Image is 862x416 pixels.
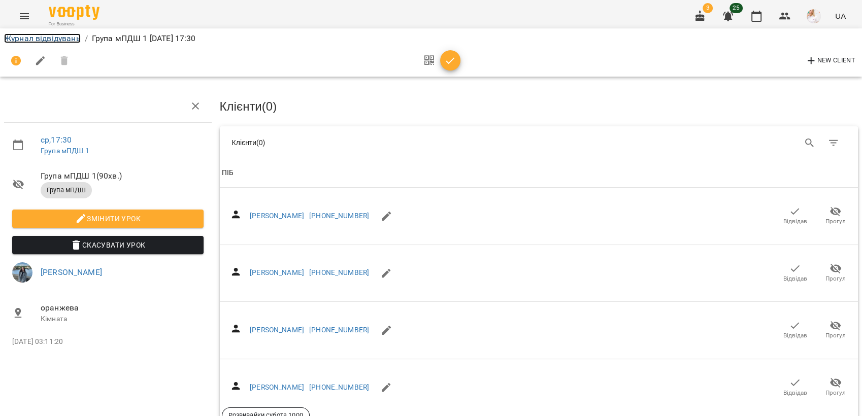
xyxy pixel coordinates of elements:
[775,202,815,230] button: Відвідав
[783,274,807,283] span: Відвідав
[815,373,856,401] button: Прогул
[250,268,304,276] a: [PERSON_NAME]
[775,259,815,287] button: Відвідав
[803,53,858,69] button: New Client
[41,314,204,324] p: Кімната
[20,213,195,225] span: Змінити урок
[835,11,846,21] span: UA
[783,217,807,226] span: Відвідав
[12,337,204,347] p: [DATE] 03:11:20
[703,3,713,13] span: 3
[821,131,846,155] button: Фільтр
[20,239,195,251] span: Скасувати Урок
[4,33,81,43] a: Журнал відвідувань
[309,212,369,220] a: [PHONE_NUMBER]
[41,147,89,155] a: Група мПДШ 1
[807,9,821,23] img: eae1df90f94753cb7588c731c894874c.jpg
[41,170,204,182] span: Група мПДШ 1 ( 90 хв. )
[775,373,815,401] button: Відвідав
[49,21,100,27] span: For Business
[49,5,100,20] img: Voopty Logo
[232,137,532,148] div: Клієнти ( 0 )
[783,331,807,340] span: Відвідав
[825,217,846,226] span: Прогул
[730,3,743,13] span: 25
[222,167,234,179] div: Sort
[12,210,204,228] button: Змінити урок
[92,32,196,45] p: Група мПДШ 1 [DATE] 17:30
[825,389,846,397] span: Прогул
[250,326,304,334] a: [PERSON_NAME]
[775,316,815,344] button: Відвідав
[12,262,32,283] img: 0f72dfd65cd8044ac15c92e602cfd875.jpg
[250,383,304,391] a: [PERSON_NAME]
[309,383,369,391] a: [PHONE_NUMBER]
[41,135,72,145] a: ср , 17:30
[309,326,369,334] a: [PHONE_NUMBER]
[250,212,304,220] a: [PERSON_NAME]
[41,267,102,277] a: [PERSON_NAME]
[220,126,858,159] div: Table Toolbar
[41,186,92,195] span: Група мПДШ
[41,302,204,314] span: оранжева
[815,316,856,344] button: Прогул
[798,131,822,155] button: Search
[815,202,856,230] button: Прогул
[783,389,807,397] span: Відвідав
[222,167,234,179] div: ПІБ
[815,259,856,287] button: Прогул
[12,236,204,254] button: Скасувати Урок
[222,167,856,179] span: ПІБ
[831,7,850,25] button: UA
[309,268,369,276] a: [PHONE_NUMBER]
[825,274,846,283] span: Прогул
[12,4,37,28] button: Menu
[805,55,855,67] span: New Client
[220,100,858,113] h3: Клієнти ( 0 )
[85,32,88,45] li: /
[825,331,846,340] span: Прогул
[4,32,858,45] nav: breadcrumb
